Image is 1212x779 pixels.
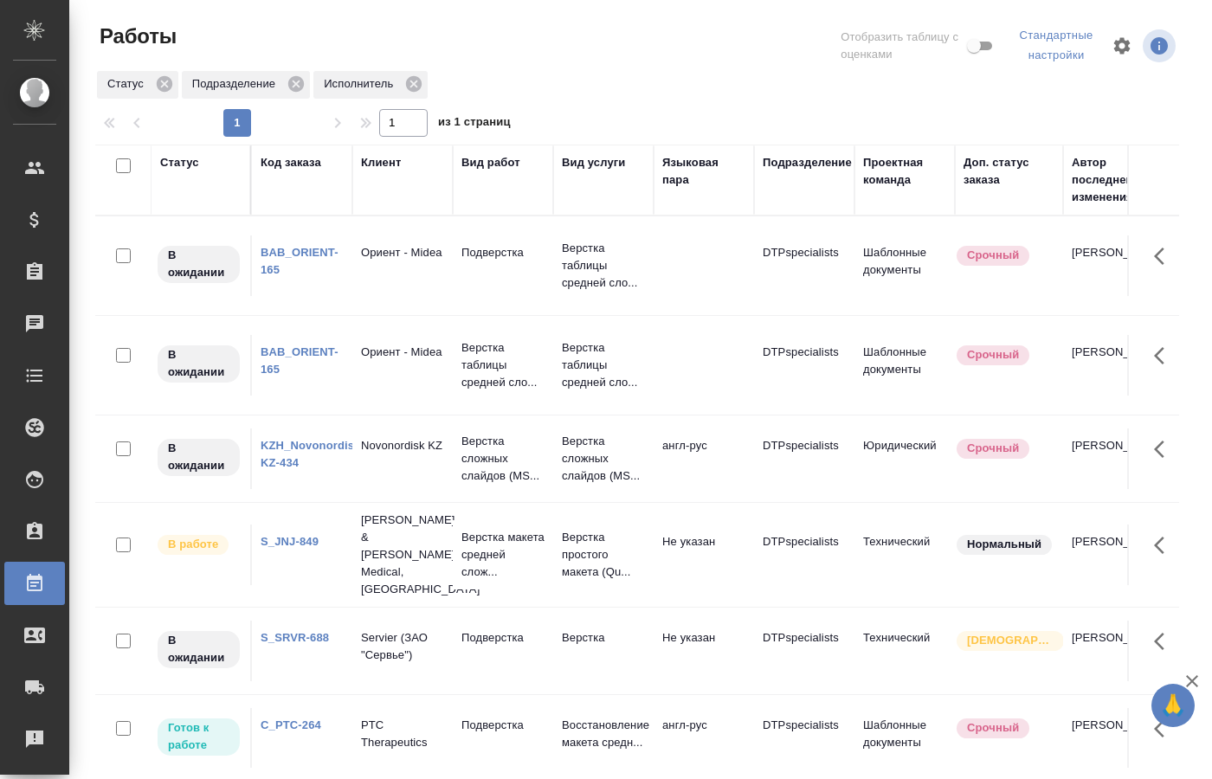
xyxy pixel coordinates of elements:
[97,71,178,99] div: Статус
[562,154,626,171] div: Вид услуги
[168,346,229,381] p: В ожидании
[461,339,545,391] p: Верстка таблицы средней сло...
[1158,687,1188,724] span: 🙏
[1144,335,1185,377] button: Здесь прячутся важные кнопки
[562,339,645,391] p: Верстка таблицы средней сло...
[654,428,754,489] td: англ-рус
[107,75,150,93] p: Статус
[654,621,754,681] td: Не указан
[1063,621,1164,681] td: [PERSON_NAME]
[967,247,1019,264] p: Срочный
[754,235,854,296] td: DTPspecialists
[967,536,1041,553] p: Нормальный
[562,529,645,581] p: Верстка простого макета (Qu...
[1144,428,1185,470] button: Здесь прячутся важные кнопки
[1063,525,1164,585] td: [PERSON_NAME]
[967,719,1019,737] p: Срочный
[854,525,955,585] td: Технический
[964,154,1054,189] div: Доп. статус заказа
[461,154,520,171] div: Вид работ
[562,240,645,292] p: Верстка таблицы средней сло...
[461,529,545,581] p: Верстка макета средней слож...
[261,345,338,376] a: BAB_ORIENT-165
[763,154,852,171] div: Подразделение
[754,335,854,396] td: DTPspecialists
[361,244,444,261] p: Ориент - Midea
[1063,708,1164,769] td: [PERSON_NAME]
[261,246,338,276] a: BAB_ORIENT-165
[754,525,854,585] td: DTPspecialists
[156,717,242,757] div: Исполнитель может приступить к работе
[863,154,946,189] div: Проектная команда
[854,621,955,681] td: Технический
[361,629,444,664] p: Servier (ЗАО "Сервье")
[168,632,229,666] p: В ожидании
[168,440,229,474] p: В ожидании
[261,631,329,644] a: S_SRVR-688
[361,512,444,598] p: [PERSON_NAME] & [PERSON_NAME] Medical, [GEOGRAPHIC_DATA]
[156,244,242,285] div: Исполнитель назначен, приступать к работе пока рано
[168,536,218,553] p: В работе
[361,154,401,171] div: Клиент
[1063,235,1164,296] td: [PERSON_NAME]
[261,535,319,548] a: S_JNJ-849
[854,708,955,769] td: Шаблонные документы
[854,335,955,396] td: Шаблонные документы
[1144,708,1185,750] button: Здесь прячутся важные кнопки
[160,154,199,171] div: Статус
[313,71,428,99] div: Исполнитель
[461,244,545,261] p: Подверстка
[261,154,321,171] div: Код заказа
[156,344,242,384] div: Исполнитель назначен, приступать к работе пока рано
[1011,23,1101,69] div: split button
[182,71,310,99] div: Подразделение
[261,718,321,731] a: C_PTC-264
[1144,235,1185,277] button: Здесь прячутся важные кнопки
[654,525,754,585] td: Не указан
[156,437,242,478] div: Исполнитель назначен, приступать к работе пока рано
[754,428,854,489] td: DTPspecialists
[967,440,1019,457] p: Срочный
[754,621,854,681] td: DTPspecialists
[854,235,955,296] td: Шаблонные документы
[1063,335,1164,396] td: [PERSON_NAME]
[562,433,645,485] p: Верстка сложных слайдов (MS...
[967,346,1019,364] p: Срочный
[1144,525,1185,566] button: Здесь прячутся важные кнопки
[438,112,511,137] span: из 1 страниц
[168,719,229,754] p: Готов к работе
[324,75,399,93] p: Исполнитель
[261,439,364,469] a: KZH_Novonordisk-KZ-434
[562,629,645,647] p: Верстка
[754,708,854,769] td: DTPspecialists
[562,717,645,751] p: Восстановление макета средн...
[1072,154,1155,206] div: Автор последнего изменения
[1151,684,1195,727] button: 🙏
[1101,25,1143,67] span: Настроить таблицу
[461,629,545,647] p: Подверстка
[361,344,444,361] p: Ориент - Midea
[854,428,955,489] td: Юридический
[361,717,444,751] p: PTC Therapeutics
[361,437,444,454] p: Novonordisk KZ
[1144,621,1185,662] button: Здесь прячутся важные кнопки
[461,433,545,485] p: Верстка сложных слайдов (MS...
[156,629,242,670] div: Исполнитель назначен, приступать к работе пока рано
[662,154,745,189] div: Языковая пара
[156,533,242,557] div: Исполнитель выполняет работу
[1063,428,1164,489] td: [PERSON_NAME]
[168,247,229,281] p: В ожидании
[841,29,964,63] span: Отобразить таблицу с оценками
[654,708,754,769] td: англ-рус
[967,632,1054,649] p: [DEMOGRAPHIC_DATA]
[192,75,281,93] p: Подразделение
[461,717,545,734] p: Подверстка
[95,23,177,50] span: Работы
